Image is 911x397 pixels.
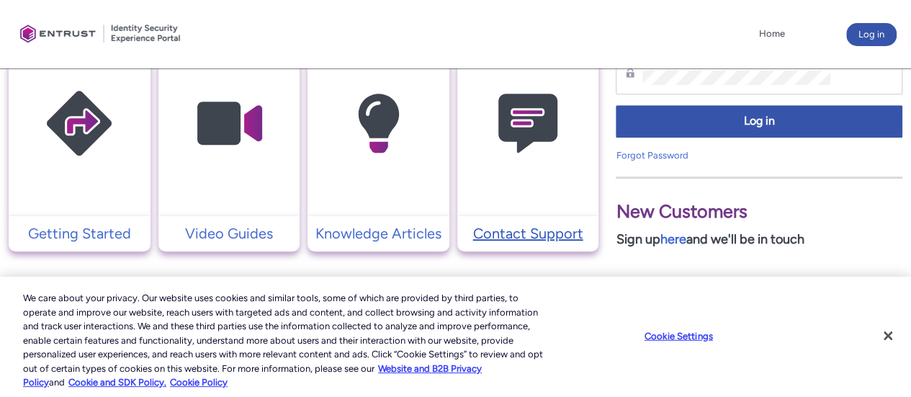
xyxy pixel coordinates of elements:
[459,46,596,201] img: Contact Support
[616,105,902,138] button: Log in
[872,320,904,352] button: Close
[16,223,143,244] p: Getting Started
[9,223,151,244] a: Getting Started
[465,223,592,244] p: Contact Support
[315,223,442,244] p: Knowledge Articles
[170,377,228,388] a: Cookie Policy
[23,291,547,390] div: We care about your privacy. Our website uses cookies and similar tools, some of which are provide...
[166,223,293,244] p: Video Guides
[11,46,148,201] img: Getting Started
[158,223,300,244] a: Video Guides
[310,46,446,201] img: Knowledge Articles
[616,198,902,226] p: New Customers
[308,223,449,244] a: Knowledge Articles
[660,231,686,247] a: here
[755,23,789,45] a: Home
[161,46,297,201] img: Video Guides
[616,230,902,249] p: Sign up and we'll be in touch
[68,377,166,388] a: Cookie and SDK Policy.
[634,321,724,350] button: Cookie Settings
[625,113,893,130] span: Log in
[616,150,688,161] a: Forgot Password
[457,223,599,244] a: Contact Support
